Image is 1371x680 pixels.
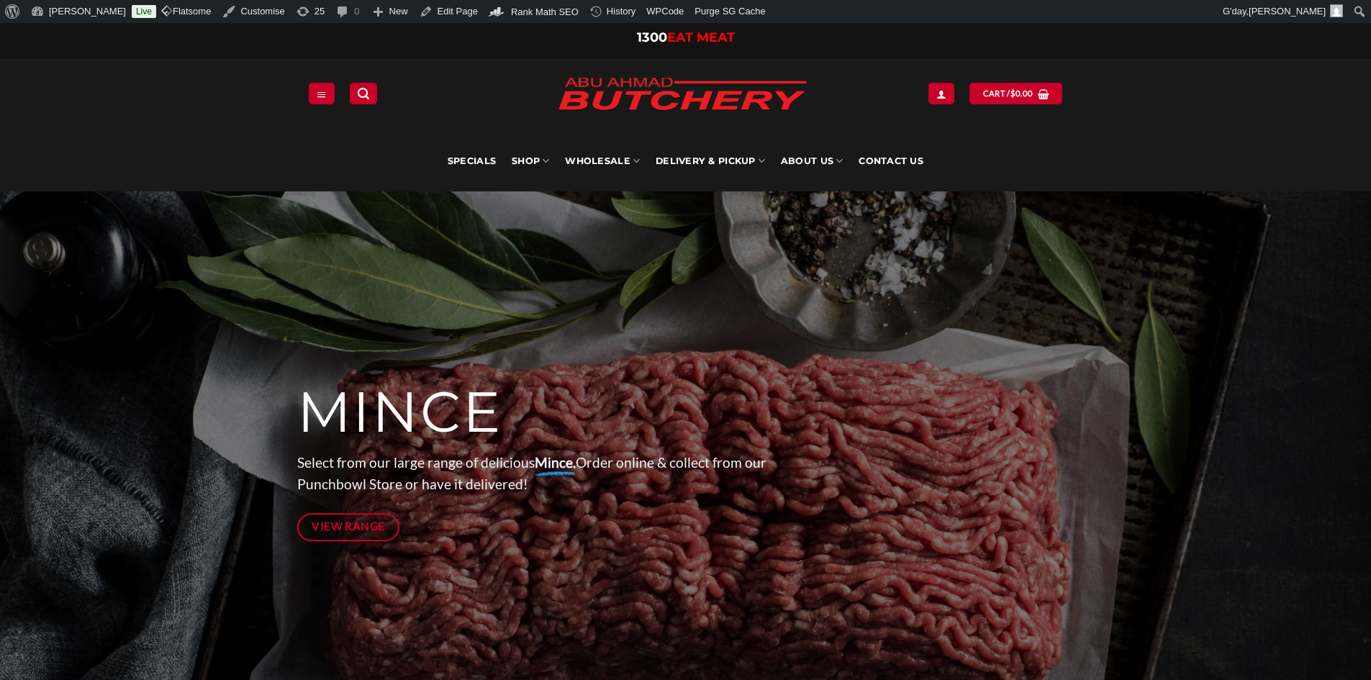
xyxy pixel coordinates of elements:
bdi: 0.00 [1010,89,1033,98]
img: Avatar of Zacky Kawtharani [1330,4,1343,17]
a: Search [350,83,377,104]
span: Select from our large range of delicious Order online & collect from our Punchbowl Store or have ... [297,454,766,493]
a: About Us [781,131,843,191]
img: Abu Ahmad Butchery [546,68,819,122]
a: Delivery & Pickup [656,131,765,191]
span: View Range [312,517,385,535]
span: $ [1010,87,1015,100]
a: Specials [448,131,496,191]
a: View cart [969,83,1062,104]
a: Live [132,5,156,18]
span: Rank Math SEO [511,6,579,17]
strong: Mince. [535,454,576,471]
span: MINCE [297,378,502,447]
a: Wholesale [565,131,640,191]
a: Menu [309,83,335,104]
a: 1300EAT MEAT [637,30,735,45]
span: EAT MEAT [667,30,735,45]
a: SHOP [512,131,549,191]
span: [PERSON_NAME] [1249,6,1326,17]
a: My account [928,83,954,104]
a: View Range [297,513,400,541]
span: Cart / [983,87,1033,100]
span: 1300 [637,30,667,45]
a: Contact Us [859,131,923,191]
